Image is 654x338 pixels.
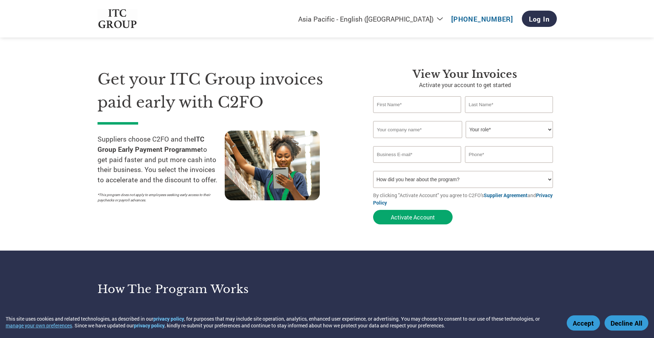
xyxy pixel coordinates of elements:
[373,114,461,118] div: Invalid first name or first name is too long
[98,68,352,114] h1: Get your ITC Group invoices paid early with C2FO
[466,121,553,138] select: Title/Role
[153,315,184,322] a: privacy policy
[373,121,462,138] input: Your company name*
[98,9,138,29] img: ITC Group
[373,164,461,168] div: Inavlid Email Address
[373,191,557,206] p: By clicking "Activate Account" you agree to C2FO's and
[134,322,165,329] a: privacy policy
[373,68,557,81] h3: View your invoices
[567,315,600,331] button: Accept
[6,315,556,329] div: This site uses cookies and related technologies, as described in our , for purposes that may incl...
[98,282,318,296] h3: How the program works
[465,114,553,118] div: Invalid last name or last name is too long
[373,192,553,206] a: Privacy Policy
[522,11,557,27] a: Log In
[465,146,553,163] input: Phone*
[373,81,557,89] p: Activate your account to get started
[6,322,72,329] button: manage your own preferences
[465,164,553,168] div: Inavlid Phone Number
[98,192,218,203] p: *This program does not apply to employees seeking early access to their paychecks or payroll adva...
[484,192,528,199] a: Supplier Agreement
[373,139,553,143] div: Invalid company name or company name is too long
[605,315,648,331] button: Decline All
[373,210,453,224] button: Activate Account
[98,134,204,154] strong: ITC Group Early Payment Programme
[451,15,513,23] a: [PHONE_NUMBER]
[373,146,461,163] input: Invalid Email format
[225,131,320,200] img: supply chain worker
[465,96,553,113] input: Last Name*
[373,96,461,113] input: First Name*
[98,134,225,185] p: Suppliers choose C2FO and the to get paid faster and put more cash into their business. You selec...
